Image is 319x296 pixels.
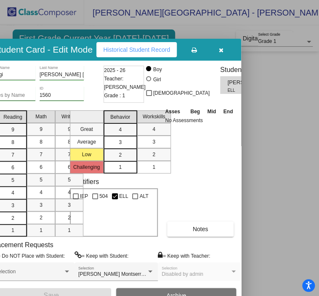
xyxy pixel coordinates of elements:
[68,176,71,184] span: 5
[110,113,130,121] span: Behavior
[11,189,14,197] span: 4
[119,151,122,159] span: 2
[68,125,71,133] span: 9
[220,107,237,116] th: End
[119,163,122,171] span: 1
[11,126,14,133] span: 9
[40,93,84,99] input: Enter ID
[11,164,14,171] span: 6
[68,138,71,146] span: 8
[152,138,155,146] span: 3
[11,227,14,234] span: 1
[186,107,203,116] th: Beg
[35,113,47,120] span: Math
[220,66,293,74] h3: Student Cell
[40,227,43,234] span: 1
[227,78,274,87] span: [PERSON_NAME]
[104,66,125,75] span: 2025 - 26
[68,189,71,196] span: 4
[40,214,43,221] span: 2
[104,91,125,100] span: Grade : 1
[11,202,14,209] span: 3
[119,139,122,146] span: 3
[40,138,43,146] span: 8
[3,113,22,121] span: Reading
[11,151,14,159] span: 7
[61,113,77,120] span: Writing
[68,151,71,158] span: 7
[227,87,268,93] span: ELL
[68,227,71,234] span: 1
[11,214,14,222] span: 2
[158,251,210,260] label: = Keep with Teacher:
[70,178,99,186] label: Identifiers
[162,271,203,277] span: Disabled by admin
[80,191,88,201] span: IEP
[11,139,14,146] span: 8
[68,214,71,221] span: 2
[153,88,210,98] span: [DEMOGRAPHIC_DATA]
[153,66,162,73] div: Boy
[163,107,186,116] th: Asses
[68,163,71,171] span: 6
[152,163,155,171] span: 1
[163,116,237,125] td: No Assessments
[152,125,155,133] span: 4
[119,191,128,201] span: ELL
[204,107,220,116] th: Mid
[167,221,233,237] button: Notes
[96,42,177,57] button: Historical Student Record
[119,126,122,133] span: 4
[68,201,71,209] span: 3
[143,113,165,120] span: Workskills
[40,189,43,196] span: 4
[40,151,43,158] span: 7
[74,251,128,260] label: = Keep with Student:
[139,191,148,201] span: ALT
[40,125,43,133] span: 9
[104,75,146,91] span: Teacher: [PERSON_NAME]
[153,76,161,83] div: Girl
[11,176,14,184] span: 5
[40,201,43,209] span: 3
[40,163,43,171] span: 6
[78,271,287,277] span: [PERSON_NAME] Montserrat [PERSON_NAME], [PERSON_NAME]-Oro, [PERSON_NAME]
[152,151,155,158] span: 2
[103,46,170,53] span: Historical Student Record
[40,176,43,184] span: 5
[193,226,208,232] span: Notes
[99,191,108,201] span: 504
